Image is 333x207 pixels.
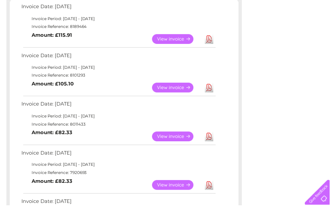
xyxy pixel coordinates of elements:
a: Energy [230,29,245,34]
a: Log out [311,29,327,34]
a: View [154,182,204,192]
td: Invoice Reference: 8101293 [20,72,219,80]
a: Contact [288,29,304,34]
b: Amount: £105.10 [32,81,74,87]
b: Amount: £115.91 [32,32,73,38]
td: Invoice Date: [DATE] [20,2,219,15]
td: Invoice Reference: 7920693 [20,170,219,178]
a: Download [207,34,215,44]
a: View [154,34,204,44]
td: Invoice Period: [DATE] - [DATE] [20,64,219,72]
td: Invoice Date: [DATE] [20,150,219,162]
b: Amount: £82.33 [32,131,73,137]
a: Download [207,83,215,93]
b: Amount: £82.33 [32,180,73,186]
td: Invoice Period: [DATE] - [DATE] [20,113,219,121]
td: Invoice Period: [DATE] - [DATE] [20,15,219,23]
a: Blog [274,29,284,34]
a: Download [207,133,215,143]
td: Invoice Date: [DATE] [20,51,219,64]
div: Clear Business is a trading name of Verastar Limited (registered in [GEOGRAPHIC_DATA] No. 3667643... [6,4,328,33]
a: Water [213,29,226,34]
td: Invoice Date: [DATE] [20,100,219,113]
td: Invoice Reference: 8011433 [20,121,219,129]
a: 0333 014 3131 [205,3,252,12]
td: Invoice Reference: 8189464 [20,23,219,31]
td: Invoice Period: [DATE] - [DATE] [20,162,219,170]
a: Telecoms [249,29,270,34]
img: logo.png [12,18,46,38]
a: Download [207,182,215,192]
a: View [154,83,204,93]
a: View [154,133,204,143]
